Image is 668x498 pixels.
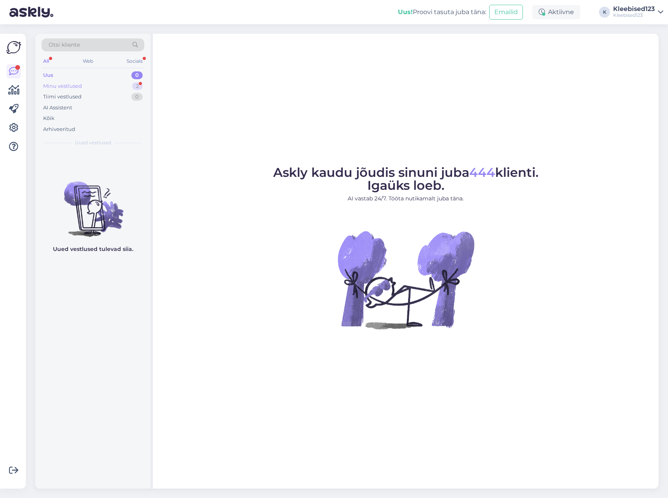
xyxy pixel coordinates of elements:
[599,7,610,18] div: K
[489,5,523,20] button: Emailid
[35,167,151,238] img: No chats
[613,6,663,18] a: Kleebised123Kleebised123
[131,93,143,101] div: 0
[398,7,486,17] div: Proovi tasuta juba täna:
[49,41,80,49] span: Otsi kliente
[273,194,539,203] p: AI vastab 24/7. Tööta nutikamalt juba täna.
[132,82,143,90] div: 2
[335,209,476,350] img: No Chat active
[43,82,82,90] div: Minu vestlused
[43,125,75,133] div: Arhiveeritud
[469,165,495,180] span: 444
[53,245,133,253] p: Uued vestlused tulevad siia.
[125,56,144,66] div: Socials
[81,56,95,66] div: Web
[613,6,655,12] div: Kleebised123
[398,8,413,16] b: Uus!
[532,5,580,19] div: Aktiivne
[613,12,655,18] div: Kleebised123
[42,56,51,66] div: All
[43,104,72,112] div: AI Assistent
[6,40,21,55] img: Askly Logo
[43,93,82,101] div: Tiimi vestlused
[43,71,53,79] div: Uus
[273,165,539,193] span: Askly kaudu jõudis sinuni juba klienti. Igaüks loeb.
[43,115,54,122] div: Kõik
[131,71,143,79] div: 0
[75,139,111,146] span: Uued vestlused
